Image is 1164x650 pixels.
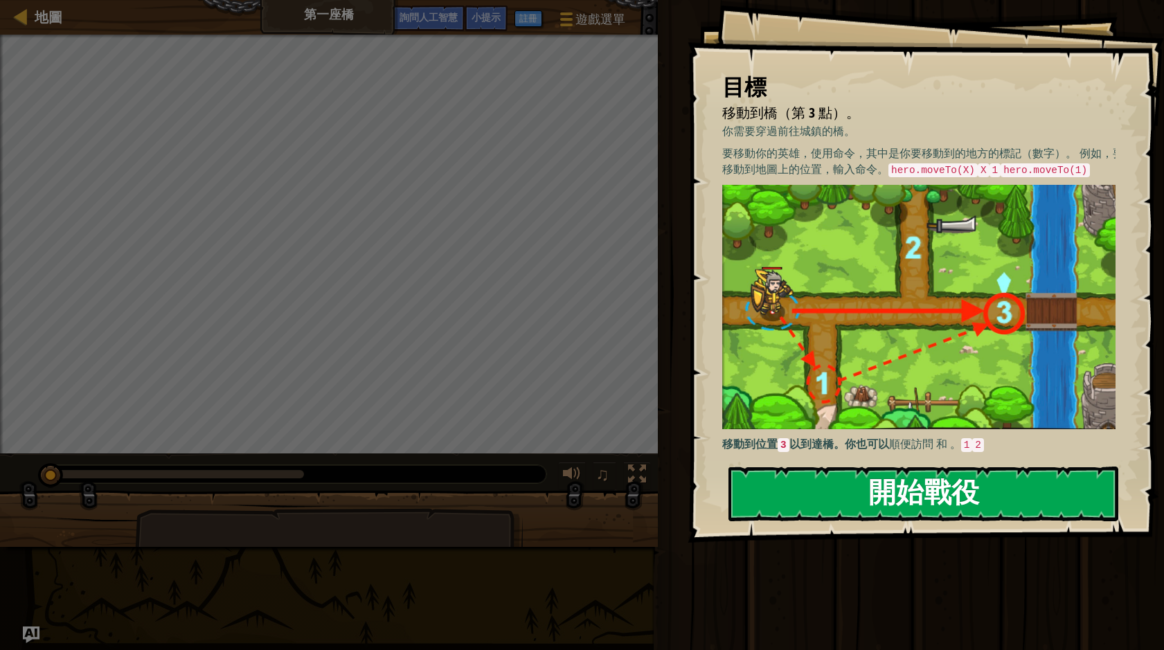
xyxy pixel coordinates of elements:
[596,464,609,485] span: ♫
[23,626,39,643] button: 詢問人工智慧
[888,163,978,177] code: hero.moveTo(X)
[722,145,1124,177] font: 要移動你的英雄，使用命令 ，其中 是你要移動到的地方的標記（數字）。 例如，要移動到地圖上的位置 ，輸入命令 。
[722,123,1126,139] p: 你需要穿過前往城鎮的橋。
[705,103,1112,123] li: 移動到橋（第 3 點）。
[778,438,789,452] code: 3
[972,438,984,452] code: 2
[1001,163,1090,177] code: hero.moveTo(1)
[593,462,616,490] button: ♫
[978,163,990,177] code: X
[722,436,889,451] strong: 移動到位置 以到達橋。你也可以
[393,6,465,31] button: 詢問人工智慧
[990,163,1001,177] code: 1
[400,10,458,24] span: 詢問人工智慧
[35,8,62,26] span: 地圖
[558,462,586,490] button: 調整音量
[28,8,62,26] a: 地圖
[728,467,1118,521] button: 開始戰役
[472,10,501,24] span: 小提示
[549,6,634,38] button: 遊戲選單
[514,10,542,27] button: 註冊
[722,71,1116,103] div: 目標
[623,462,651,490] button: 切換全螢幕
[722,436,961,451] font: 順便訪問 和 。
[722,103,860,122] span: 移動到橋（第 3 點）。
[575,10,625,28] span: 遊戲選單
[961,438,973,452] code: 1
[722,185,1126,429] img: M7l1b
